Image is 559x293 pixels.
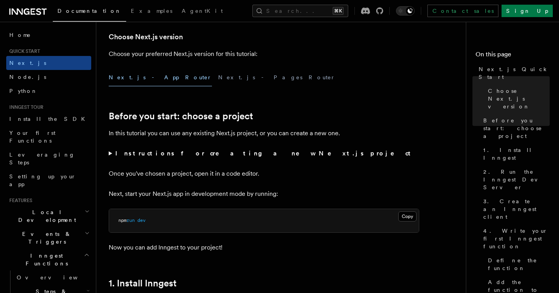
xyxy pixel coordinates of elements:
[6,104,43,110] span: Inngest tour
[109,69,212,86] button: Next.js - App Router
[109,111,253,122] a: Before you start: choose a project
[483,146,550,162] span: 1. Install Inngest
[109,242,419,253] p: Now you can add Inngest to your project!
[6,148,91,169] a: Leveraging Steps
[502,5,553,17] a: Sign Up
[398,211,417,221] button: Copy
[479,65,550,81] span: Next.js Quick Start
[483,117,550,140] span: Before you start: choose a project
[9,74,46,80] span: Node.js
[9,31,31,39] span: Home
[131,8,172,14] span: Examples
[57,8,122,14] span: Documentation
[115,150,414,157] strong: Instructions for creating a new Next.js project
[9,116,90,122] span: Install the SDK
[488,256,550,272] span: Define the function
[480,194,550,224] a: 3. Create an Inngest client
[109,168,419,179] p: Once you've chosen a project, open it in a code editor.
[6,208,85,224] span: Local Development
[6,112,91,126] a: Install the SDK
[480,224,550,253] a: 4. Write your first Inngest function
[177,2,227,21] a: AgentKit
[109,49,419,59] p: Choose your preferred Next.js version for this tutorial:
[396,6,415,16] button: Toggle dark mode
[9,88,38,94] span: Python
[6,56,91,70] a: Next.js
[480,143,550,165] a: 1. Install Inngest
[53,2,126,22] a: Documentation
[17,274,97,281] span: Overview
[6,205,91,227] button: Local Development
[480,113,550,143] a: Before you start: choose a project
[6,28,91,42] a: Home
[109,31,183,42] a: Choose Next.js version
[6,84,91,98] a: Python
[182,8,223,14] span: AgentKit
[9,173,76,187] span: Setting up your app
[137,218,146,223] span: dev
[14,270,91,284] a: Overview
[333,7,344,15] kbd: ⌘K
[6,227,91,249] button: Events & Triggers
[6,230,85,246] span: Events & Triggers
[6,249,91,270] button: Inngest Functions
[427,5,498,17] a: Contact sales
[6,252,84,267] span: Inngest Functions
[109,148,419,159] summary: Instructions for creating a new Next.js project
[6,70,91,84] a: Node.js
[109,278,177,289] a: 1. Install Inngest
[9,60,46,66] span: Next.js
[6,48,40,54] span: Quick start
[6,197,32,204] span: Features
[9,152,75,166] span: Leveraging Steps
[218,69,335,86] button: Next.js - Pages Router
[9,130,56,144] span: Your first Functions
[476,50,550,62] h4: On this page
[476,62,550,84] a: Next.js Quick Start
[483,197,550,221] span: 3. Create an Inngest client
[488,87,550,110] span: Choose Next.js version
[109,188,419,199] p: Next, start your Next.js app in development mode by running:
[109,128,419,139] p: In this tutorial you can use any existing Next.js project, or you can create a new one.
[118,218,127,223] span: npm
[483,227,550,250] span: 4. Write your first Inngest function
[485,84,550,113] a: Choose Next.js version
[126,2,177,21] a: Examples
[252,5,348,17] button: Search...⌘K
[6,169,91,191] a: Setting up your app
[480,165,550,194] a: 2. Run the Inngest Dev Server
[483,168,550,191] span: 2. Run the Inngest Dev Server
[127,218,135,223] span: run
[485,253,550,275] a: Define the function
[6,126,91,148] a: Your first Functions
